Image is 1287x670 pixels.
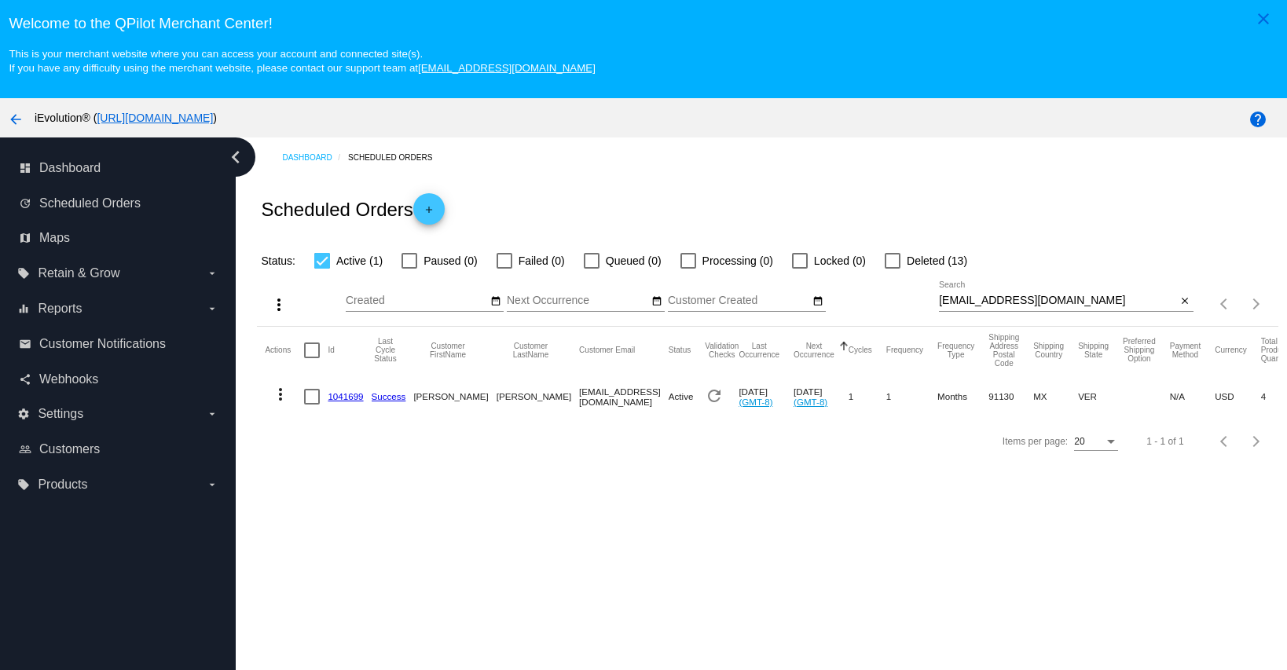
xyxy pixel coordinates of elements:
[348,145,446,170] a: Scheduled Orders
[328,391,363,401] a: 1041699
[1215,346,1247,355] button: Change sorting for CurrencyIso
[739,342,779,359] button: Change sorting for LastOccurrenceUtc
[1248,110,1267,129] mat-icon: help
[17,478,30,491] i: local_offer
[39,161,101,175] span: Dashboard
[1179,295,1190,308] mat-icon: close
[19,232,31,244] i: map
[413,342,482,359] button: Change sorting for CustomerFirstName
[651,295,662,308] mat-icon: date_range
[19,191,218,216] a: update Scheduled Orders
[1033,342,1064,359] button: Change sorting for ShippingCountry
[1123,337,1156,363] button: Change sorting for PreferredShippingOption
[19,338,31,350] i: email
[19,331,218,357] a: email Customer Notifications
[739,374,794,419] mat-cell: [DATE]
[223,145,248,170] i: chevron_left
[886,374,937,419] mat-cell: 1
[1254,9,1273,28] mat-icon: close
[206,408,218,420] i: arrow_drop_down
[35,112,217,124] span: iEvolution® ( )
[39,231,70,245] span: Maps
[1074,437,1118,448] mat-select: Items per page:
[988,333,1019,368] button: Change sorting for ShippingPostcode
[265,327,304,374] mat-header-cell: Actions
[1074,436,1084,447] span: 20
[328,346,334,355] button: Change sorting for Id
[507,295,648,307] input: Next Occurrence
[9,15,1278,32] h3: Welcome to the QPilot Merchant Center!
[794,397,827,407] a: (GMT-8)
[206,478,218,491] i: arrow_drop_down
[269,295,288,314] mat-icon: more_vert
[988,374,1033,419] mat-cell: 91130
[794,342,834,359] button: Change sorting for NextOccurrenceUtc
[38,478,87,492] span: Products
[939,295,1177,307] input: Search
[886,346,923,355] button: Change sorting for Frequency
[17,267,30,280] i: local_offer
[937,374,988,419] mat-cell: Months
[814,251,866,270] span: Locked (0)
[372,391,406,401] a: Success
[261,193,444,225] h2: Scheduled Orders
[1170,374,1215,419] mat-cell: N/A
[669,346,691,355] button: Change sorting for Status
[19,443,31,456] i: people_outline
[1215,374,1261,419] mat-cell: USD
[19,367,218,392] a: share Webhooks
[418,62,596,74] a: [EMAIL_ADDRESS][DOMAIN_NAME]
[6,110,25,129] mat-icon: arrow_back
[668,295,809,307] input: Customer Created
[38,302,82,316] span: Reports
[907,251,967,270] span: Deleted (13)
[1003,436,1068,447] div: Items per page:
[206,267,218,280] i: arrow_drop_down
[812,295,823,308] mat-icon: date_range
[1209,288,1241,320] button: Previous page
[1146,436,1183,447] div: 1 - 1 of 1
[19,197,31,210] i: update
[413,374,496,419] mat-cell: [PERSON_NAME]
[705,327,739,374] mat-header-cell: Validation Checks
[19,156,218,181] a: dashboard Dashboard
[497,342,565,359] button: Change sorting for CustomerLastName
[579,374,669,419] mat-cell: [EMAIL_ADDRESS][DOMAIN_NAME]
[579,346,635,355] button: Change sorting for CustomerEmail
[606,251,662,270] span: Queued (0)
[9,48,595,74] small: This is your merchant website where you can access your account and connected site(s). If you hav...
[794,374,849,419] mat-cell: [DATE]
[1170,342,1201,359] button: Change sorting for PaymentMethod.Type
[19,225,218,251] a: map Maps
[849,374,886,419] mat-cell: 1
[519,251,565,270] span: Failed (0)
[261,254,295,267] span: Status:
[39,337,166,351] span: Customer Notifications
[97,112,213,124] a: [URL][DOMAIN_NAME]
[420,204,438,223] mat-icon: add
[849,346,872,355] button: Change sorting for Cycles
[739,397,772,407] a: (GMT-8)
[336,251,383,270] span: Active (1)
[1078,342,1109,359] button: Change sorting for ShippingState
[17,408,30,420] i: settings
[206,302,218,315] i: arrow_drop_down
[17,302,30,315] i: equalizer
[1033,374,1078,419] mat-cell: MX
[490,295,501,308] mat-icon: date_range
[39,442,100,456] span: Customers
[1177,293,1193,309] button: Clear
[1078,374,1123,419] mat-cell: VER
[38,266,119,280] span: Retain & Grow
[497,374,579,419] mat-cell: [PERSON_NAME]
[39,372,98,386] span: Webhooks
[19,437,218,462] a: people_outline Customers
[346,295,487,307] input: Created
[1241,426,1272,457] button: Next page
[19,162,31,174] i: dashboard
[38,407,83,421] span: Settings
[937,342,974,359] button: Change sorting for FrequencyType
[705,386,724,405] mat-icon: refresh
[702,251,773,270] span: Processing (0)
[372,337,400,363] button: Change sorting for LastProcessingCycleId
